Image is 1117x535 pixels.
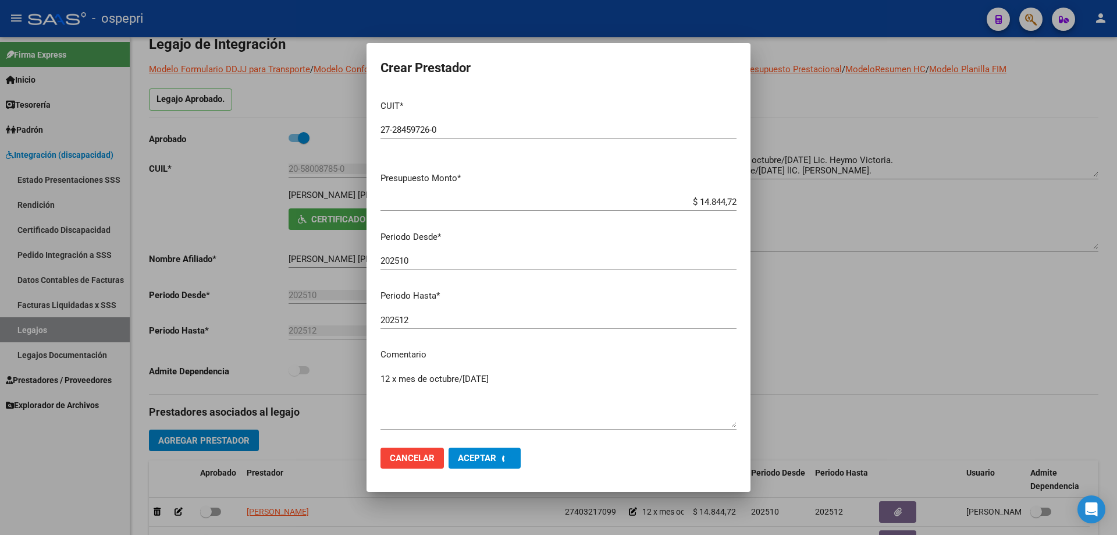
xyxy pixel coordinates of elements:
[380,57,737,79] h2: Crear Prestador
[1077,495,1105,523] div: Open Intercom Messenger
[449,448,521,469] button: Aceptar
[380,172,737,185] p: Presupuesto Monto
[380,231,737,244] p: Periodo Desde
[380,289,737,303] p: Periodo Hasta
[390,453,435,463] span: Cancelar
[380,348,737,362] p: Comentario
[380,100,737,113] p: CUIT
[380,448,444,469] button: Cancelar
[458,453,496,463] span: Aceptar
